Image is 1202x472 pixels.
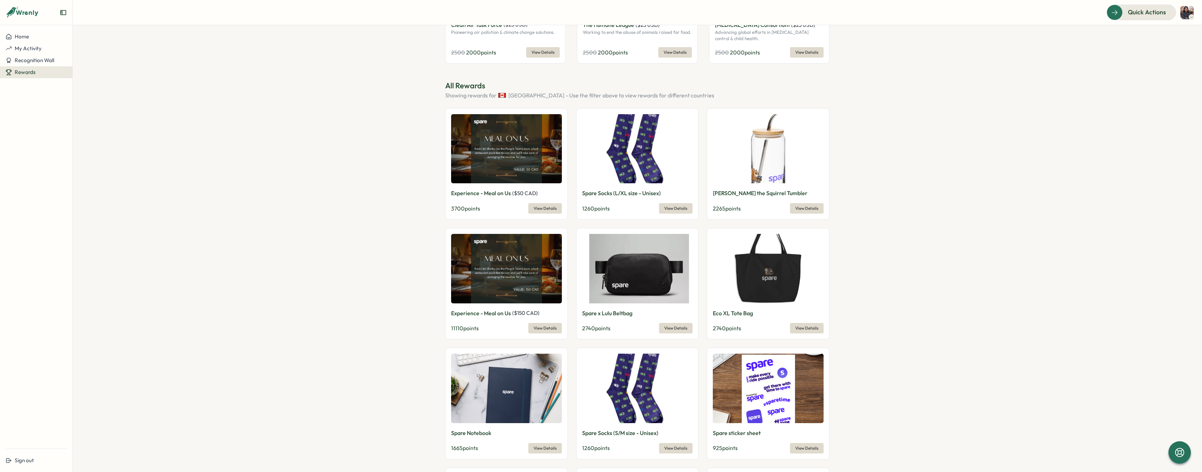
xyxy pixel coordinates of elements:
[659,323,693,333] button: View Details
[636,22,660,28] span: ( $ 25 USD )
[526,47,560,58] button: View Details
[512,190,538,197] span: ( $ 50 CAD )
[60,9,67,16] button: Expand sidebar
[1180,6,1194,19] img: Olivier Leduc
[583,29,691,36] p: Working to end the abuse of animals raised for food.
[795,204,818,213] span: View Details
[713,354,824,423] img: Spare sticker sheet
[451,205,480,212] span: 3700 points
[658,47,692,58] button: View Details
[534,443,557,453] span: View Details
[664,204,687,213] span: View Details
[15,57,54,64] span: Recognition Wall
[795,323,818,333] span: View Details
[445,91,497,100] span: Showing rewards for
[713,189,808,198] p: [PERSON_NAME] the Squirrel Tumbler
[582,309,632,318] p: Spare x Lulu Beltbag
[451,444,478,451] span: 1665 points
[512,310,540,316] span: ( $ 150 CAD )
[664,443,687,453] span: View Details
[451,325,479,332] span: 11110 points
[664,47,687,57] span: View Details
[582,114,693,184] img: Spare Socks (L/XL size - Unisex)
[451,114,562,184] img: Experience - Meal on Us
[582,325,610,332] span: 2740 points
[598,49,628,56] span: 2000 points
[715,29,824,42] p: Advancing global efforts in [MEDICAL_DATA] control & child health.
[528,323,562,333] button: View Details
[1128,8,1166,17] span: Quick Actions
[451,309,511,318] p: Experience - Meal on Us
[534,323,557,333] span: View Details
[713,325,741,332] span: 2740 points
[730,49,760,56] span: 2000 points
[466,49,496,56] span: 2000 points
[713,114,824,184] img: Sammy the Squirrel Tumbler
[445,80,830,91] p: All Rewards
[1107,5,1176,20] button: Quick Actions
[451,49,465,56] span: 2500
[582,429,658,437] p: Spare Socks (S/M size - Unisex)
[664,323,687,333] span: View Details
[791,22,815,28] span: ( $ 25 USD )
[451,234,562,303] img: Experience - Meal on Us
[713,309,753,318] p: Eco XL Tote Bag
[790,203,824,214] button: View Details
[582,234,693,303] img: Spare x Lulu Beltbag
[583,49,597,56] span: 2500
[451,429,491,437] p: Spare Notebook
[713,205,741,212] span: 2265 points
[528,443,562,453] button: View Details
[582,189,661,198] p: Spare Socks (L/XL size - Unisex)
[790,443,824,453] button: View Details
[451,189,511,198] p: Experience - Meal on Us
[659,203,693,214] button: View Details
[795,443,818,453] span: View Details
[531,47,555,57] span: View Details
[566,91,714,100] span: - Use the filter above to view rewards for different countries
[15,45,42,52] span: My Activity
[715,49,729,56] span: 2500
[659,443,693,453] button: View Details
[498,91,506,99] img: Canada
[582,444,610,451] span: 1260 points
[582,205,610,212] span: 1260 points
[528,203,562,214] button: View Details
[508,91,564,100] span: [GEOGRAPHIC_DATA]
[790,323,824,333] button: View Details
[534,204,557,213] span: View Details
[795,47,818,57] span: View Details
[451,354,562,423] img: Spare Notebook
[15,33,29,40] span: Home
[713,429,761,437] p: Spare sticker sheet
[15,69,36,75] span: Rewards
[790,47,824,58] button: View Details
[713,444,738,451] span: 925 points
[15,457,34,464] span: Sign out
[451,29,560,36] p: Pioneering air pollution & climate change solutions.
[582,354,693,423] img: Spare Socks (S/M size - Unisex)
[713,234,824,303] img: Eco XL Tote Bag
